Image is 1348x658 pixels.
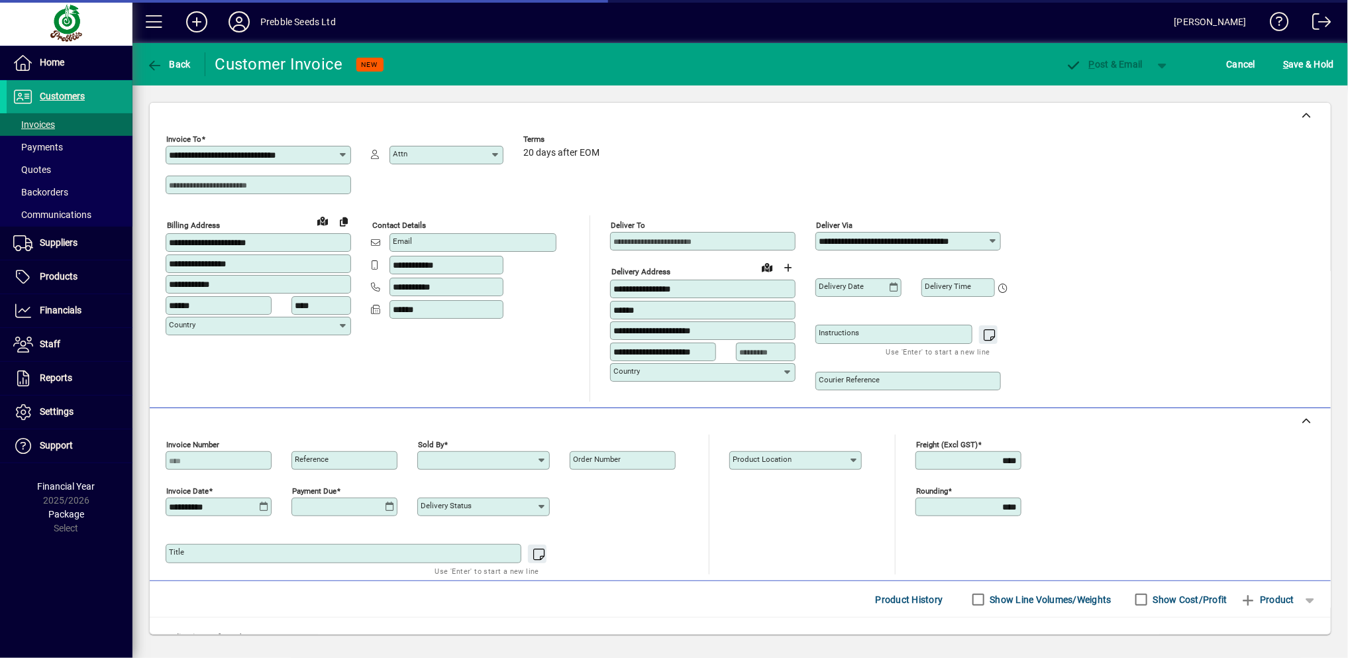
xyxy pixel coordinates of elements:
button: Save & Hold [1280,52,1337,76]
a: Suppliers [7,227,132,260]
span: Terms [523,135,603,144]
mat-label: Invoice To [166,135,201,144]
button: Back [143,52,194,76]
span: Suppliers [40,237,78,248]
span: Package [48,509,84,520]
a: Products [7,260,132,294]
span: NEW [362,60,378,69]
span: Reports [40,372,72,383]
span: Payments [13,142,63,152]
a: Knowledge Base [1260,3,1289,46]
a: Invoices [7,113,132,136]
span: ost & Email [1066,59,1143,70]
span: Invoices [13,119,55,130]
a: Settings [7,396,132,429]
button: Post & Email [1059,52,1149,76]
span: Settings [40,406,74,417]
a: Backorders [7,181,132,203]
span: Financial Year [38,481,95,492]
mat-label: Product location [733,455,792,464]
label: Show Line Volumes/Weights [988,593,1112,606]
button: Product History [870,588,949,612]
span: Products [40,271,78,282]
span: Support [40,440,73,451]
span: Home [40,57,64,68]
mat-label: Rounding [916,486,948,496]
a: Home [7,46,132,80]
div: Prebble Seeds Ltd [260,11,336,32]
span: Product History [876,589,943,610]
mat-label: Instructions [819,328,859,337]
button: Product [1234,588,1301,612]
button: Cancel [1223,52,1259,76]
mat-label: Title [169,547,184,557]
mat-label: Order number [573,455,621,464]
div: Customer Invoice [215,54,343,75]
button: Profile [218,10,260,34]
a: Financials [7,294,132,327]
span: ave & Hold [1283,54,1334,75]
span: 20 days after EOM [523,148,599,158]
a: View on map [312,210,333,231]
span: Quotes [13,164,51,175]
a: Payments [7,136,132,158]
a: Logout [1302,3,1331,46]
mat-label: Invoice date [166,486,209,496]
span: Product [1241,589,1294,610]
mat-hint: Use 'Enter' to start a new line [886,344,990,359]
a: Staff [7,328,132,361]
span: Financials [40,305,81,315]
div: [PERSON_NAME] [1174,11,1247,32]
span: Backorders [13,187,68,197]
button: Copy to Delivery address [333,211,354,232]
app-page-header-button: Back [132,52,205,76]
mat-label: Delivery date [819,282,864,291]
mat-label: Courier Reference [819,375,880,384]
span: S [1283,59,1288,70]
mat-label: Delivery status [421,501,472,510]
button: Add [176,10,218,34]
span: Staff [40,339,60,349]
a: Communications [7,203,132,226]
mat-label: Country [613,366,640,376]
mat-hint: Use 'Enter' to start a new line [435,563,539,578]
a: Quotes [7,158,132,181]
span: Communications [13,209,91,220]
label: Show Cost/Profit [1151,593,1227,606]
div: No line items found [150,618,1331,658]
span: Customers [40,91,85,101]
button: Choose address [778,257,799,278]
mat-label: Invoice number [166,440,219,449]
span: P [1089,59,1095,70]
mat-label: Reference [295,455,329,464]
span: Back [146,59,191,70]
a: View on map [756,256,778,278]
span: Cancel [1227,54,1256,75]
mat-label: Attn [393,149,407,158]
mat-label: Deliver via [816,221,853,230]
a: Reports [7,362,132,395]
mat-label: Country [169,320,195,329]
mat-label: Sold by [418,440,444,449]
mat-label: Deliver To [611,221,645,230]
mat-label: Email [393,237,412,246]
mat-label: Payment due [292,486,337,496]
mat-label: Freight (excl GST) [916,440,978,449]
mat-label: Delivery time [925,282,971,291]
a: Support [7,429,132,463]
